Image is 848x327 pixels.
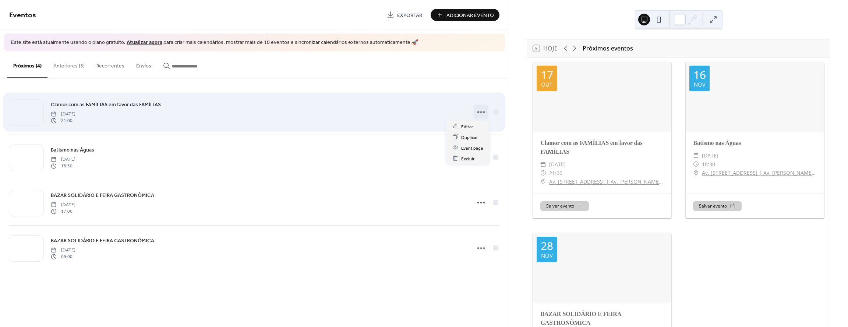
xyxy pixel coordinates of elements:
div: Batismo nas Águas [686,139,824,147]
div: 17 [541,69,553,80]
div: 16 [693,69,706,80]
a: BAZAR SOLIDÁRIO E FEIRA GASTRONÔMICA [51,236,154,245]
a: Atualizar agora [127,38,162,48]
span: [DATE] [51,156,75,163]
span: Event page [461,144,483,152]
button: Salvar evento [540,201,589,211]
a: Batismo nas Águas [51,146,94,154]
button: Envios [130,51,157,77]
div: ​ [540,169,546,178]
span: 18:30 [702,160,715,169]
div: ​ [540,160,546,169]
span: [DATE] [51,201,75,208]
span: Excluir [461,155,474,163]
span: [DATE] [51,111,75,117]
a: Av. [STREET_ADDRESS] | Av. [PERSON_NAME], 3121 - Pirituba [549,177,664,186]
span: 09:00 [51,254,75,260]
div: ​ [693,168,699,177]
span: [DATE] [51,247,75,253]
span: Exportar [397,11,422,19]
div: ​ [540,177,546,186]
a: Av. [STREET_ADDRESS] | Av. [PERSON_NAME], 3121 - Pirituba [702,168,817,177]
a: Clamor com as FAMÍLIAS em favor das FAMÍLIAS [51,100,161,109]
span: 21:00 [549,169,562,178]
button: Salvar evento [693,201,742,211]
div: ​ [693,160,699,169]
span: Este site está atualmente usando o plano gratuito. para criar mais calendários, mostrar mais de 1... [11,39,418,46]
a: Exportar [381,9,428,21]
span: Editar [461,123,473,131]
button: Anteriores (3) [47,51,91,77]
div: nov [694,82,706,87]
a: BAZAR SOLIDÁRIO E FEIRA GASTRONÔMICA [51,191,154,199]
div: 28 [541,240,553,251]
div: Próximos eventos [583,44,633,53]
button: Recorrentes [91,51,130,77]
div: ​ [693,151,699,160]
span: 18:30 [51,163,75,170]
div: out [541,82,552,87]
div: nov [541,253,553,258]
span: 21:00 [51,118,75,124]
div: Clamor com as FAMÍLIAS em favor das FAMÍLIAS [533,139,671,156]
span: Batismo nas Águas [51,146,94,154]
button: Próximos (4) [7,51,47,78]
span: Duplicar [461,133,478,141]
button: Adicionar Evento [431,9,499,21]
span: Clamor com as FAMÍLIAS em favor das FAMÍLIAS [51,101,161,108]
span: Adicionar Evento [446,11,494,19]
span: [DATE] [702,151,718,160]
span: 17:00 [51,208,75,215]
span: [DATE] [549,160,566,169]
span: Eventos [9,8,36,22]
